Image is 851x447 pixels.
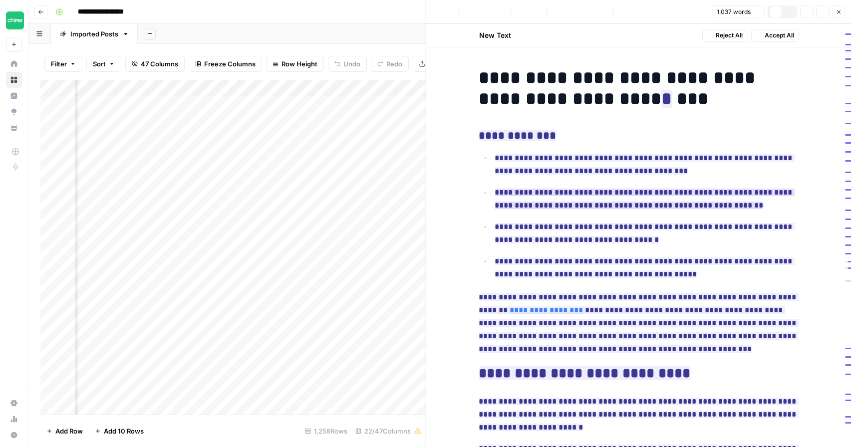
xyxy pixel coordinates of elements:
span: Accept All [764,31,794,40]
div: 1,258 Rows [301,423,351,439]
a: Your Data [6,120,22,136]
button: 1,037 words [712,5,764,18]
button: Add 10 Rows [89,423,150,439]
span: Filter [51,59,67,69]
a: Insights [6,88,22,104]
button: Workspace: Chime [6,8,22,33]
a: Settings [6,395,22,411]
a: Browse [6,72,22,88]
a: Imported Posts [51,24,138,44]
span: Row Height [282,59,317,69]
span: Redo [386,59,402,69]
button: Filter [44,56,82,72]
a: Usage [6,411,22,427]
button: Add Row [40,423,89,439]
span: Add Row [55,426,83,436]
span: 1,037 words [717,7,751,16]
span: 47 Columns [141,59,178,69]
button: Freeze Columns [189,56,262,72]
div: Imported Posts [70,29,118,39]
span: Sort [93,59,106,69]
button: Help + Support [6,427,22,443]
button: Reject All [702,29,747,42]
a: Opportunities [6,104,22,120]
button: Row Height [266,56,324,72]
img: Chime Logo [6,11,24,29]
button: 47 Columns [125,56,185,72]
span: Reject All [715,31,742,40]
button: Sort [86,56,121,72]
h2: New Text [479,30,511,40]
span: Add 10 Rows [104,426,144,436]
a: Home [6,56,22,72]
div: 22/47 Columns [351,423,426,439]
button: Undo [328,56,367,72]
button: Redo [371,56,409,72]
button: Accept All [751,29,798,42]
span: Freeze Columns [204,59,256,69]
span: Undo [343,59,360,69]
